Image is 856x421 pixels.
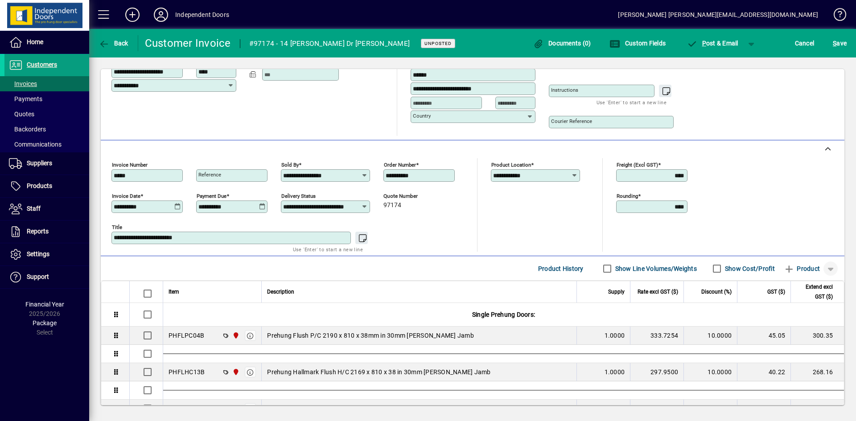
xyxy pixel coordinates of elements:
[169,331,204,340] div: PHFLPC04B
[169,404,201,413] div: PHFLHC13
[597,97,667,107] mat-hint: Use 'Enter' to start a new line
[4,106,89,122] a: Quotes
[831,35,849,51] button: Save
[99,40,128,47] span: Back
[793,35,817,51] button: Cancel
[96,35,131,51] button: Back
[723,264,775,273] label: Show Cost/Profit
[491,162,531,168] mat-label: Product location
[383,202,401,209] span: 97174
[605,404,625,413] span: 1.0000
[617,162,658,168] mat-label: Freight (excl GST)
[4,76,89,91] a: Invoices
[267,368,490,376] span: Prehung Hallmark Flush H/C 2169 x 810 x 38 in 30mm [PERSON_NAME] Jamb
[538,262,584,276] span: Product History
[112,224,122,230] mat-label: Title
[27,273,49,280] span: Support
[230,404,240,413] span: Christchurch
[617,193,638,199] mat-label: Rounding
[89,35,138,51] app-page-header-button: Back
[27,250,49,258] span: Settings
[682,35,743,51] button: Post & Email
[608,287,625,297] span: Supply
[163,303,844,326] div: Single Prehung Doors:
[267,404,455,413] span: Prehung Hallmark Flush H/C 2190 x 810 x 38 in 25mm MDF Jamb
[4,175,89,197] a: Products
[618,8,818,22] div: [PERSON_NAME] [PERSON_NAME][EMAIL_ADDRESS][DOMAIN_NAME]
[551,87,578,93] mat-label: Instructions
[9,95,42,102] span: Payments
[9,110,34,118] span: Quotes
[4,152,89,175] a: Suppliers
[147,7,175,23] button: Profile
[737,327,790,345] td: 45.05
[683,327,737,345] td: 10.0000
[293,244,363,254] mat-hint: Use 'Enter' to start a new line
[4,91,89,106] a: Payments
[383,193,437,199] span: Quote number
[687,40,738,47] span: ost & Email
[175,8,229,22] div: Independent Doors
[145,36,231,50] div: Customer Invoice
[833,40,836,47] span: S
[9,80,37,87] span: Invoices
[281,193,316,199] mat-label: Delivery status
[636,331,678,340] div: 333.7254
[424,41,452,46] span: Unposted
[605,368,625,376] span: 1.0000
[281,162,299,168] mat-label: Sold by
[230,367,240,377] span: Christchurch
[267,287,294,297] span: Description
[683,400,737,418] td: 10.0000
[9,141,62,148] span: Communications
[779,261,824,277] button: Product
[613,264,697,273] label: Show Line Volumes/Weights
[827,2,845,31] a: Knowledge Base
[790,327,844,345] td: 300.35
[531,35,593,51] button: Documents (0)
[112,162,148,168] mat-label: Invoice number
[169,287,179,297] span: Item
[267,331,474,340] span: Prehung Flush P/C 2190 x 810 x 38mm in 30mm [PERSON_NAME] Jamb
[27,61,57,68] span: Customers
[9,126,46,133] span: Backorders
[607,35,668,51] button: Custom Fields
[702,40,706,47] span: P
[4,122,89,137] a: Backorders
[551,118,592,124] mat-label: Courier Reference
[4,221,89,243] a: Reports
[767,287,785,297] span: GST ($)
[833,36,847,50] span: ave
[609,40,666,47] span: Custom Fields
[4,243,89,266] a: Settings
[384,162,416,168] mat-label: Order number
[4,198,89,220] a: Staff
[27,205,41,212] span: Staff
[790,400,844,418] td: 219.98
[638,287,678,297] span: Rate excl GST ($)
[4,137,89,152] a: Communications
[701,287,732,297] span: Discount (%)
[230,331,240,340] span: Christchurch
[535,261,587,277] button: Product History
[112,193,140,199] mat-label: Invoice date
[636,368,678,376] div: 297.9500
[249,37,410,51] div: #97174 - 14 [PERSON_NAME] Dr [PERSON_NAME]
[33,319,57,327] span: Package
[197,193,226,199] mat-label: Payment due
[25,301,64,308] span: Financial Year
[27,182,52,189] span: Products
[795,36,815,50] span: Cancel
[198,172,221,178] mat-label: Reference
[27,159,52,167] span: Suppliers
[533,40,591,47] span: Documents (0)
[118,7,147,23] button: Add
[27,38,43,45] span: Home
[796,282,833,302] span: Extend excl GST ($)
[784,262,820,276] span: Product
[605,331,625,340] span: 1.0000
[737,363,790,381] td: 40.22
[790,363,844,381] td: 268.16
[4,31,89,53] a: Home
[413,113,431,119] mat-label: Country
